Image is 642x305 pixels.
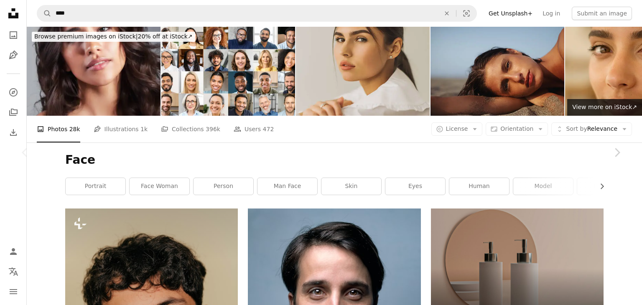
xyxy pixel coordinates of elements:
[194,178,253,195] a: person
[566,125,617,133] span: Relevance
[34,33,138,40] span: Browse premium images on iStock |
[37,5,477,22] form: Find visuals sitewide
[577,178,637,195] a: face man
[5,283,22,300] button: Menu
[27,27,200,47] a: Browse premium images on iStock|20% off at iStock↗
[438,5,456,21] button: Clear
[484,7,538,20] a: Get Unsplash+
[500,125,533,132] span: Orientation
[161,116,220,142] a: Collections 396k
[66,178,125,195] a: portrait
[486,122,548,136] button: Orientation
[572,7,632,20] button: Submit an image
[566,125,587,132] span: Sort by
[257,178,317,195] a: man face
[5,263,22,280] button: Language
[446,125,468,132] span: License
[572,104,637,110] span: View more on iStock ↗
[161,27,295,116] img: Virtual conference, webinar, online meeting video screen. Group of diverse employee, colleagues u...
[140,125,148,134] span: 1k
[34,33,193,40] span: 20% off at iStock ↗
[385,178,445,195] a: eyes
[592,112,642,193] a: Next
[130,178,189,195] a: face woman
[234,116,274,142] a: Users 472
[296,27,430,116] img: Female portrait. Fashion model
[5,27,22,43] a: Photos
[567,99,642,116] a: View more on iStock↗
[263,125,274,134] span: 472
[431,122,483,136] button: License
[5,47,22,64] a: Illustrations
[5,84,22,101] a: Explore
[551,122,632,136] button: Sort byRelevance
[456,5,476,21] button: Visual search
[94,116,148,142] a: Illustrations 1k
[27,27,160,116] img: Beautiful Young Hispanic Woman Portrait
[5,104,22,121] a: Collections
[513,178,573,195] a: model
[65,152,604,168] h1: Face
[5,243,22,260] a: Log in / Sign up
[431,27,564,116] img: Woman Enjoying a Relaxing Sand Beach Day During a Sunny Afternoon
[538,7,565,20] a: Log in
[206,125,220,134] span: 396k
[449,178,509,195] a: human
[321,178,381,195] a: skin
[37,5,51,21] button: Search Unsplash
